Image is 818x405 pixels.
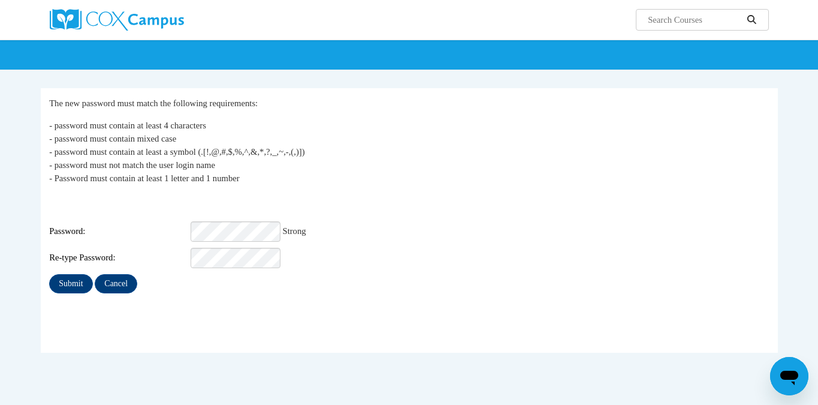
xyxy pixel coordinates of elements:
span: Password: [49,225,188,238]
iframe: Button to launch messaging window [770,357,808,395]
span: The new password must match the following requirements: [49,98,258,108]
span: Strong [283,226,306,236]
a: Cox Campus [50,9,277,31]
button: Search [742,13,760,27]
span: Re-type Password: [49,251,188,265]
input: Search Courses [647,13,742,27]
span: - password must contain at least 4 characters - password must contain mixed case - password must ... [49,121,304,183]
img: Cox Campus [50,9,184,31]
input: Submit [49,274,92,293]
input: Cancel [95,274,137,293]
